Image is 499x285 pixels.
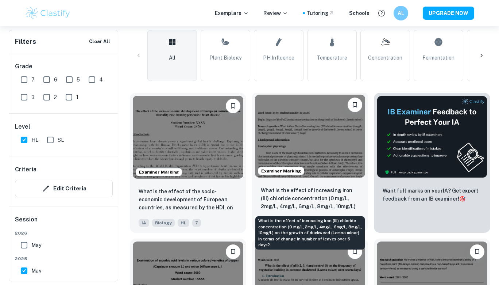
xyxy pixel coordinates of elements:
[348,98,362,112] button: Bookmark
[263,9,288,17] p: Review
[15,122,113,131] h6: Level
[226,99,240,113] button: Bookmark
[31,241,41,249] span: May
[470,244,484,259] button: Bookmark
[255,216,365,250] div: What is the effect of increasing iron (III) chloride concentration (0 mg/L, 2mg/L, 4mg/L, 6mg/L, ...
[133,96,243,179] img: Biology IA example thumbnail: What is the effect of the socio-economic
[383,187,481,203] p: Want full marks on your IA ? Get expert feedback from an IB examiner!
[252,93,368,233] a: Examiner MarkingBookmarkWhat is the effect of increasing iron (III) chloride concentration (0 mg/...
[394,6,408,20] button: AL
[54,93,57,101] span: 2
[459,196,465,202] span: 🎯
[139,219,149,227] span: IA
[25,6,71,20] img: Clastify logo
[375,7,388,19] button: Help and Feedback
[15,37,36,47] h6: Filters
[87,36,112,47] button: Clear All
[374,93,490,233] a: ThumbnailWant full marks on yourIA? Get expert feedback from an IB examiner!
[255,95,365,178] img: Biology IA example thumbnail: What is the effect of increasing iron (I
[258,168,304,174] span: Examiner Marking
[99,76,103,84] span: 4
[130,93,246,233] a: Examiner MarkingBookmarkWhat is the effect of the socio-economic development of European countrie...
[152,219,175,227] span: Biology
[349,9,370,17] a: Schools
[31,136,38,144] span: HL
[348,244,362,259] button: Bookmark
[306,9,334,17] a: Tutoring
[31,267,41,275] span: May
[54,76,57,84] span: 6
[15,215,113,230] h6: Session
[192,219,201,227] span: 7
[368,54,402,62] span: Concentration
[169,54,175,62] span: All
[15,62,113,71] h6: Grade
[31,76,35,84] span: 7
[15,255,113,262] span: 2025
[209,54,241,62] span: Plant Biology
[317,54,347,62] span: Temperature
[215,9,249,17] p: Exemplars
[139,187,237,212] p: What is the effect of the socio-economic development of European countries, as measured by the HD...
[15,165,36,174] h6: Criteria
[15,180,113,197] button: Edit Criteria
[58,136,64,144] span: SL
[136,169,182,175] span: Examiner Marking
[422,54,454,62] span: Fermentation
[76,93,78,101] span: 1
[261,186,360,211] p: What is the effect of increasing iron (III) chloride concentration (0 mg/L, 2mg/L, 4mg/L, 6mg/L, ...
[397,9,405,17] h6: AL
[263,54,294,62] span: pH Influence
[226,244,240,259] button: Bookmark
[178,219,189,227] span: HL
[423,7,474,20] button: UPGRADE NOW
[31,93,35,101] span: 3
[377,96,487,178] img: Thumbnail
[15,230,113,236] span: 2026
[77,76,80,84] span: 5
